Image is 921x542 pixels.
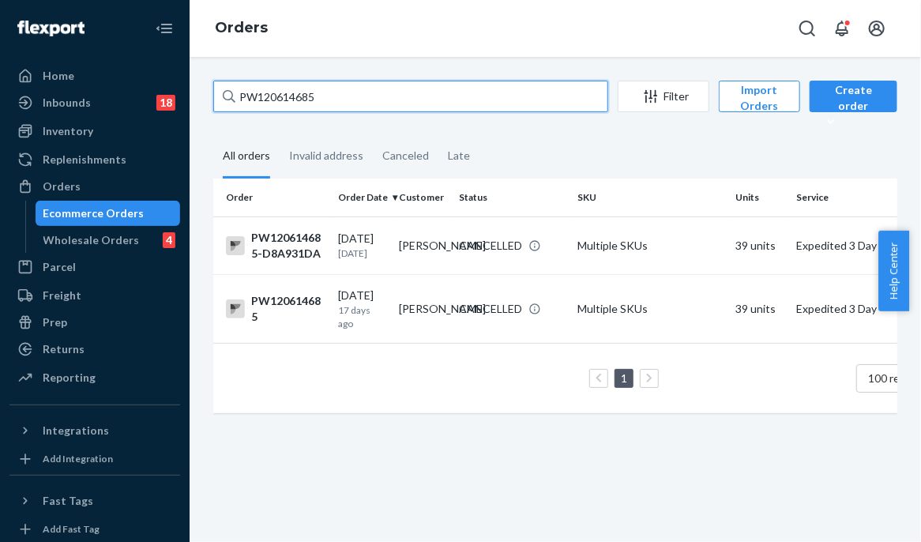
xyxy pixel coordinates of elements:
th: Units [729,179,790,216]
div: CANCELLED [459,301,522,317]
a: Wholesale Orders4 [36,228,181,253]
input: Search orders [213,81,608,112]
div: Create order [821,82,885,130]
div: Filter [618,88,709,104]
p: Expedited 3 Day [796,301,902,317]
button: Filter [618,81,709,112]
a: Replenishments [9,147,180,172]
p: Expedited 3 Day [796,238,902,254]
div: 4 [163,232,175,248]
button: Open notifications [826,13,858,44]
div: Inventory [43,123,93,139]
a: Orders [215,19,268,36]
div: Freight [43,288,81,303]
a: Orders [9,174,180,199]
div: Orders [43,179,81,194]
a: Returns [9,337,180,362]
a: Parcel [9,254,180,280]
div: [DATE] [338,288,386,330]
td: Multiple SKUs [571,274,729,343]
div: [DATE] [338,231,386,260]
div: PW120614685-D8A931DA [226,230,325,262]
a: Page 1 is your current page [618,371,630,385]
div: Inbounds [43,95,91,111]
button: Integrations [9,418,180,443]
a: Reporting [9,365,180,390]
div: CANCELLED [459,238,522,254]
th: SKU [571,179,729,216]
p: [DATE] [338,247,386,260]
div: Add Fast Tag [43,522,100,536]
div: Prep [43,314,67,330]
button: Create order [810,81,897,112]
div: Parcel [43,259,76,275]
div: PW120614685 [226,293,325,325]
a: Add Integration [9,450,180,469]
div: Reporting [43,370,96,386]
a: Prep [9,310,180,335]
div: Invalid address [289,135,363,176]
td: Multiple SKUs [571,216,729,274]
p: 17 days ago [338,303,386,330]
div: 18 [156,95,175,111]
div: Customer [399,190,447,204]
button: Fast Tags [9,488,180,514]
div: Home [43,68,74,84]
ol: breadcrumbs [202,6,280,51]
th: Order Date [332,179,393,216]
div: Replenishments [43,152,126,167]
th: Order [213,179,332,216]
td: 39 units [729,274,790,343]
div: Ecommerce Orders [43,205,145,221]
div: Late [448,135,470,176]
button: Open Search Box [791,13,823,44]
a: Inbounds18 [9,90,180,115]
th: Status [453,179,571,216]
div: Integrations [43,423,109,438]
div: All orders [223,135,270,179]
button: Help Center [878,231,909,311]
a: Freight [9,283,180,308]
td: [PERSON_NAME] [393,274,453,343]
button: Close Navigation [148,13,180,44]
a: Ecommerce Orders [36,201,181,226]
button: Open account menu [861,13,893,44]
img: Flexport logo [17,21,85,36]
th: Service [790,179,908,216]
button: Import Orders [719,81,800,112]
a: Inventory [9,119,180,144]
td: 39 units [729,216,790,274]
div: Fast Tags [43,493,93,509]
a: Home [9,63,180,88]
div: Returns [43,341,85,357]
td: [PERSON_NAME] [393,216,453,274]
div: Add Integration [43,452,113,465]
a: Add Fast Tag [9,520,180,539]
div: Canceled [382,135,429,176]
div: Wholesale Orders [43,232,140,248]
